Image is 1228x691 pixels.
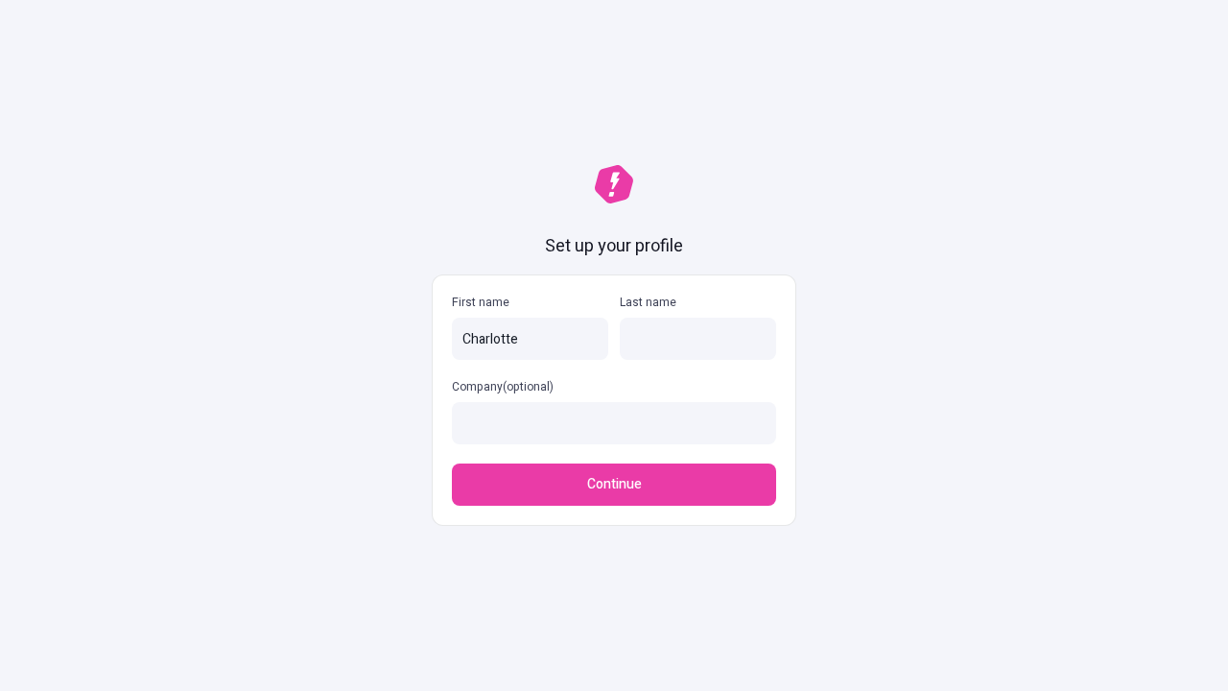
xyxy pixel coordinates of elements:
[452,318,608,360] input: First name
[587,474,642,495] span: Continue
[620,318,776,360] input: Last name
[503,378,554,395] span: (optional)
[620,295,776,310] p: Last name
[452,295,608,310] p: First name
[452,402,776,444] input: Company(optional)
[545,234,683,259] h1: Set up your profile
[452,464,776,506] button: Continue
[452,379,776,394] p: Company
